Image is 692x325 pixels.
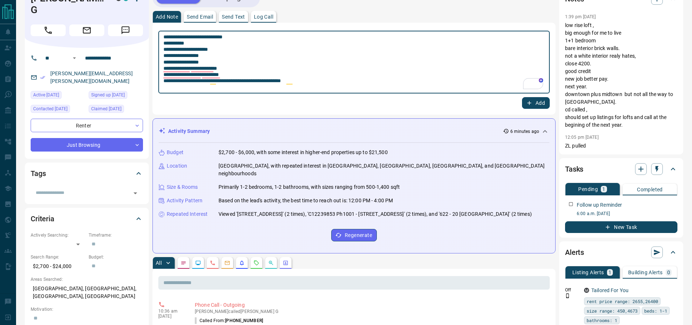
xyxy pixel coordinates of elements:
[577,201,622,209] p: Follow up Reminder
[89,105,143,115] div: Thu Sep 18 2025
[219,162,549,177] p: [GEOGRAPHIC_DATA], with repeated interest in [GEOGRAPHIC_DATA], [GEOGRAPHIC_DATA], [GEOGRAPHIC_DA...
[50,70,133,84] a: [PERSON_NAME][EMAIL_ADDRESS][PERSON_NAME][DOMAIN_NAME]
[225,318,263,323] span: [PHONE_NUMBER]
[565,244,677,261] div: Alerts
[584,288,589,293] div: mrloft.ca
[167,197,202,204] p: Activity Pattern
[565,160,677,178] div: Tasks
[167,149,183,156] p: Budget
[510,128,539,135] p: 6 minutes ago
[89,232,143,238] p: Timeframe:
[89,91,143,101] div: Sat Aug 10 2024
[644,307,667,314] span: beds: 1-1
[565,142,677,150] p: ZL pulled
[219,210,532,218] p: Viewed '[STREET_ADDRESS]' (2 times), 'C12239853 Ph1001 - [STREET_ADDRESS]' (2 times), and '622 - ...
[181,260,186,266] svg: Notes
[239,260,245,266] svg: Listing Alerts
[31,165,143,182] div: Tags
[195,309,547,314] p: [PERSON_NAME] called [PERSON_NAME] G
[565,293,570,298] svg: Push Notification Only
[565,14,596,19] p: 1:39 pm [DATE]
[222,14,245,19] p: Send Text
[156,14,178,19] p: Add Note
[522,97,550,109] button: Add
[91,91,125,99] span: Signed up [DATE]
[577,210,677,217] p: 6:00 a.m. [DATE]
[31,119,143,132] div: Renter
[159,125,549,138] div: Activity Summary6 minutes ago
[667,270,670,275] p: 0
[31,232,85,238] p: Actively Searching:
[31,91,85,101] div: Mon Oct 13 2025
[224,260,230,266] svg: Emails
[31,306,143,313] p: Motivation:
[587,317,617,324] span: bathrooms: 1
[31,260,85,272] p: $2,700 - $24,000
[130,188,140,198] button: Open
[565,163,583,175] h2: Tasks
[195,301,547,309] p: Phone Call - Outgoing
[587,307,638,314] span: size range: 450,4673
[167,162,187,170] p: Location
[565,246,584,258] h2: Alerts
[31,276,143,283] p: Areas Searched:
[33,91,59,99] span: Active [DATE]
[254,260,259,266] svg: Requests
[578,187,598,192] p: Pending
[565,221,677,233] button: New Task
[195,260,201,266] svg: Lead Browsing Activity
[33,105,67,112] span: Contacted [DATE]
[565,135,599,140] p: 12:05 pm [DATE]
[40,75,45,80] svg: Email Verified
[31,210,143,227] div: Criteria
[158,314,184,319] p: [DATE]
[608,270,611,275] p: 1
[254,14,273,19] p: Log Call
[587,298,658,305] span: rent price range: 2655,26400
[31,138,143,152] div: Just Browsing
[572,270,604,275] p: Listing Alerts
[591,287,629,293] a: Tailored For You
[167,210,208,218] p: Repeated Interest
[31,213,54,225] h2: Criteria
[31,24,66,36] span: Call
[268,260,274,266] svg: Opportunities
[565,22,677,129] p: low rise loft , big enough for me to live 1+1 bedroom bare interior brick walls. not a white inte...
[565,287,580,293] p: Off
[31,283,143,302] p: [GEOGRAPHIC_DATA], [GEOGRAPHIC_DATA], [GEOGRAPHIC_DATA], [GEOGRAPHIC_DATA]
[637,187,663,192] p: Completed
[283,260,289,266] svg: Agent Actions
[91,105,121,112] span: Claimed [DATE]
[31,254,85,260] p: Search Range:
[187,14,213,19] p: Send Email
[89,254,143,260] p: Budget:
[156,260,162,265] p: All
[219,149,388,156] p: $2,700 - $6,000, with some interest in higher-end properties up to $21,500
[31,168,46,179] h2: Tags
[108,24,143,36] span: Message
[195,317,263,324] p: Called From:
[69,24,104,36] span: Email
[219,197,393,204] p: Based on the lead's activity, the best time to reach out is: 12:00 PM - 4:00 PM
[163,34,545,91] textarea: To enrich screen reader interactions, please activate Accessibility in Grammarly extension settings
[331,229,377,241] button: Regenerate
[158,309,184,314] p: 10:36 am
[219,183,400,191] p: Primarily 1-2 bedrooms, 1-2 bathrooms, with sizes ranging from 500-1,400 sqft
[210,260,216,266] svg: Calls
[168,127,210,135] p: Activity Summary
[70,54,79,62] button: Open
[602,187,605,192] p: 1
[628,270,663,275] p: Building Alerts
[31,105,85,115] div: Thu Sep 18 2025
[167,183,198,191] p: Size & Rooms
